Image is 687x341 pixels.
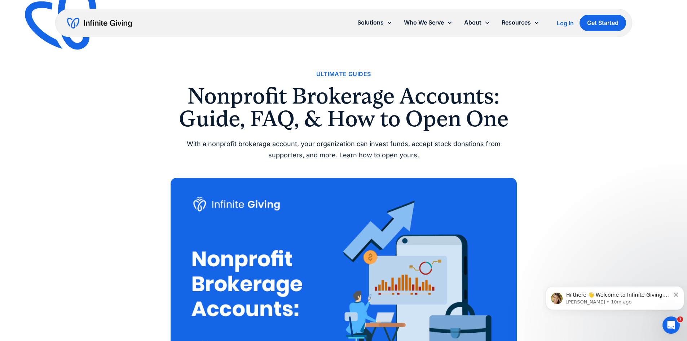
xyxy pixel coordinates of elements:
span: 1 [677,316,683,322]
div: Who We Serve [398,15,458,30]
iframe: Intercom live chat [662,316,680,334]
div: Solutions [352,15,398,30]
div: About [458,15,496,30]
div: Solutions [357,18,384,27]
iframe: Intercom notifications message [543,271,687,322]
div: Log In [557,20,574,26]
a: Get Started [580,15,626,31]
div: Resources [502,18,531,27]
a: Log In [557,19,574,27]
div: About [464,18,481,27]
div: With a nonprofit brokerage account, your organization can invest funds, accept stock donations fr... [171,139,517,161]
a: Ultimate Guides [316,69,371,79]
a: home [67,17,132,29]
div: Who We Serve [404,18,444,27]
h1: Nonprofit Brokerage Accounts: Guide, FAQ, & How to Open One [171,85,517,130]
div: Resources [496,15,545,30]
